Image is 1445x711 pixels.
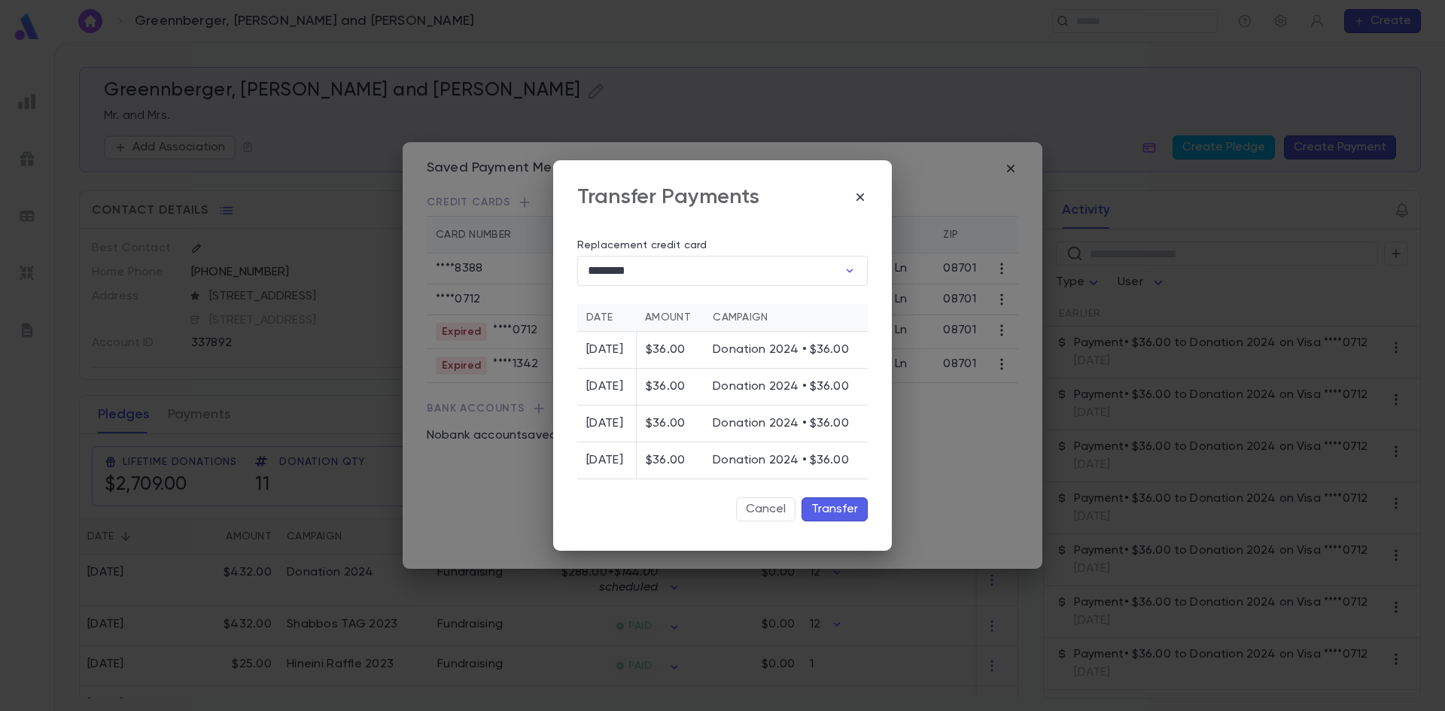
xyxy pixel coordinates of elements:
[636,331,704,368] td: $36.00
[636,368,704,405] td: $36.00
[713,453,859,468] p: Donation 2024 • $36.00
[636,442,704,479] td: $36.00
[577,184,759,210] div: Transfer Payments
[636,304,704,332] th: Amount
[577,304,636,332] th: Date
[736,497,796,521] button: Cancel
[636,405,704,442] td: $36.00
[713,379,859,394] p: Donation 2024 • $36.00
[577,442,636,479] td: [DATE]
[577,368,636,405] td: [DATE]
[577,239,707,251] label: Replacement credit card
[577,331,636,368] td: [DATE]
[713,342,859,357] p: Donation 2024 • $36.00
[704,304,868,332] th: Campaign
[713,416,859,431] p: Donation 2024 • $36.00
[802,497,868,521] button: Transfer
[577,405,636,442] td: [DATE]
